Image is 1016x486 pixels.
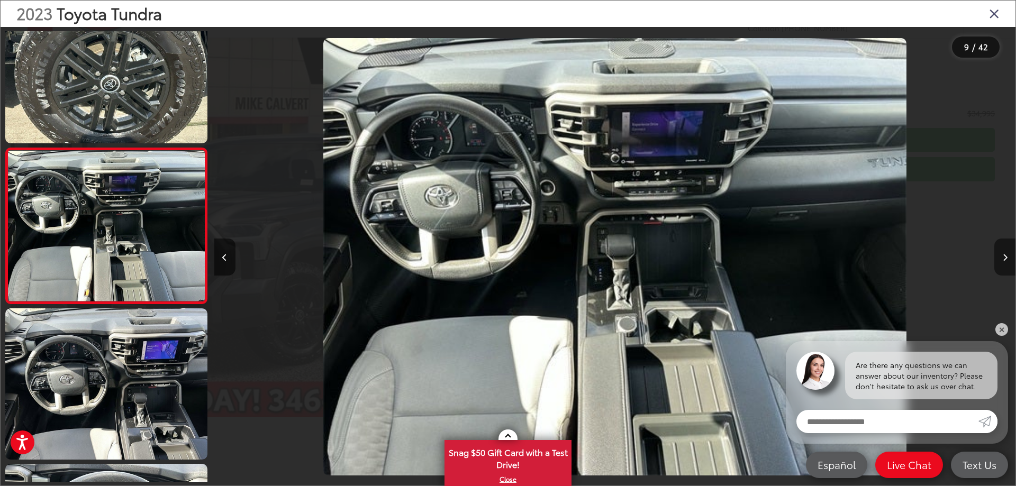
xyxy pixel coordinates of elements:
[989,6,1000,20] i: Close gallery
[446,441,570,473] span: Snag $50 Gift Card with a Test Drive!
[978,410,997,433] a: Submit
[875,452,943,478] a: Live Chat
[796,410,978,433] input: Enter your message
[971,43,976,51] span: /
[994,239,1015,276] button: Next image
[882,458,937,471] span: Live Chat
[812,458,861,471] span: Español
[957,458,1002,471] span: Text Us
[964,41,969,52] span: 9
[323,38,907,475] img: 2023 Toyota Tundra SR5
[978,41,988,52] span: 42
[806,452,867,478] a: Español
[214,239,235,276] button: Previous image
[214,38,1015,475] div: 2023 Toyota Tundra SR5 8
[845,352,997,399] div: Are there any questions we can answer about our inventory? Please don't hesitate to ask us over c...
[6,150,206,300] img: 2023 Toyota Tundra SR5
[57,2,162,24] span: Toyota Tundra
[951,452,1008,478] a: Text Us
[3,307,209,461] img: 2023 Toyota Tundra SR5
[16,2,52,24] span: 2023
[796,352,834,390] img: Agent profile photo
